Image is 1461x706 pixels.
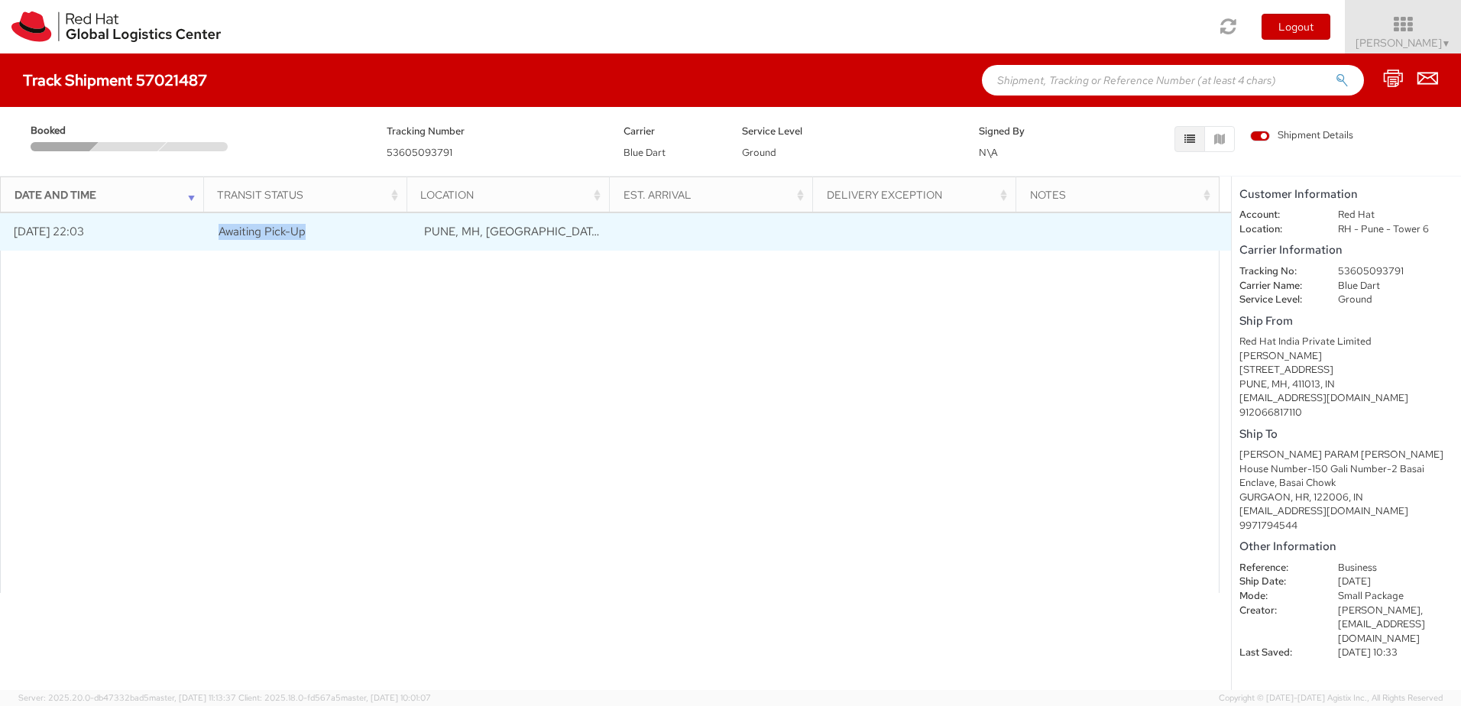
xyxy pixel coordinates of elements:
span: Blue Dart [624,146,666,159]
div: 912066817110 [1239,406,1453,420]
div: PUNE, MH, 411013, IN [1239,377,1453,392]
div: Red Hat India Private Limited [PERSON_NAME] [1239,335,1453,363]
span: ▼ [1442,37,1451,50]
h5: Carrier [624,126,719,137]
span: N\A [979,146,998,159]
div: [EMAIL_ADDRESS][DOMAIN_NAME] [1239,391,1453,406]
dt: Carrier Name: [1228,279,1327,293]
h5: Carrier Information [1239,244,1453,257]
div: House Number-150 Gali Number-2 Basai Enclave, Basai Chowk [1239,462,1453,491]
img: rh-logistics-00dfa346123c4ec078e1.svg [11,11,221,42]
span: 53605093791 [387,146,452,159]
dt: Tracking No: [1228,264,1327,279]
input: Shipment, Tracking or Reference Number (at least 4 chars) [982,65,1364,96]
div: [PERSON_NAME] PARAM [PERSON_NAME] [1239,448,1453,462]
span: master, [DATE] 11:13:37 [149,692,236,703]
div: Transit Status [217,187,401,202]
div: [EMAIL_ADDRESS][DOMAIN_NAME] [1239,504,1453,519]
span: Awaiting Pick-Up [219,224,306,239]
div: Delivery Exception [827,187,1011,202]
h5: Service Level [742,126,956,137]
span: Server: 2025.20.0-db47332bad5 [18,692,236,703]
h5: Ship From [1239,315,1453,328]
h5: Ship To [1239,428,1453,441]
h5: Other Information [1239,540,1453,553]
h5: Customer Information [1239,188,1453,201]
button: Logout [1262,14,1330,40]
div: Location [420,187,604,202]
span: Client: 2025.18.0-fd567a5 [238,692,431,703]
dt: Mode: [1228,589,1327,604]
h5: Tracking Number [387,126,601,137]
label: Shipment Details [1250,128,1353,145]
span: Ground [742,146,776,159]
span: Copyright © [DATE]-[DATE] Agistix Inc., All Rights Reserved [1219,692,1443,704]
h4: Track Shipment 57021487 [23,72,207,89]
span: [PERSON_NAME] [1356,36,1451,50]
span: PUNE, MH, IN [424,224,603,239]
span: master, [DATE] 10:01:07 [341,692,431,703]
dt: Service Level: [1228,293,1327,307]
dt: Last Saved: [1228,646,1327,660]
dt: Account: [1228,208,1327,222]
span: [PERSON_NAME], [1338,604,1423,617]
div: Est. Arrival [624,187,808,202]
div: GURGAON, HR, 122006, IN [1239,491,1453,505]
div: 9971794544 [1239,519,1453,533]
div: [STREET_ADDRESS] [1239,363,1453,377]
div: Date and Time [15,187,199,202]
dt: Reference: [1228,561,1327,575]
span: Booked [31,124,96,138]
dt: Creator: [1228,604,1327,618]
dt: Ship Date: [1228,575,1327,589]
span: Shipment Details [1250,128,1353,143]
div: Notes [1030,187,1214,202]
h5: Signed By [979,126,1074,137]
dt: Location: [1228,222,1327,237]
